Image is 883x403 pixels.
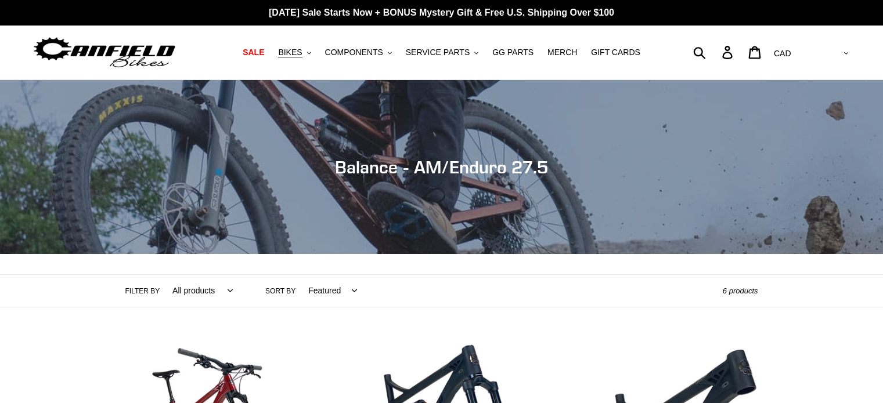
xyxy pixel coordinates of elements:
span: Balance - AM/Enduro 27.5 [335,157,548,177]
span: SALE [243,48,264,57]
img: Canfield Bikes [32,34,177,71]
input: Search [700,39,729,65]
span: 6 products [723,286,758,295]
button: COMPONENTS [319,45,398,60]
span: BIKES [278,48,302,57]
label: Filter by [125,286,160,296]
span: SERVICE PARTS [406,48,470,57]
span: MERCH [547,48,577,57]
label: Sort by [265,286,295,296]
a: SALE [237,45,270,60]
button: SERVICE PARTS [400,45,484,60]
span: GIFT CARDS [591,48,640,57]
span: GG PARTS [492,48,534,57]
a: MERCH [542,45,583,60]
span: COMPONENTS [325,48,383,57]
button: BIKES [272,45,316,60]
a: GIFT CARDS [585,45,646,60]
a: GG PARTS [486,45,539,60]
